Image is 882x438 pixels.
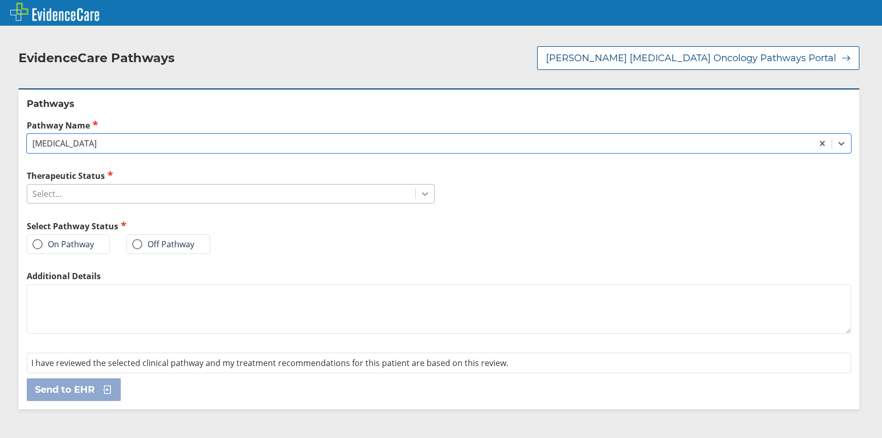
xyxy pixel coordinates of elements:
label: Off Pathway [132,239,194,249]
h2: EvidenceCare Pathways [19,50,175,66]
button: [PERSON_NAME] [MEDICAL_DATA] Oncology Pathways Portal [537,46,859,70]
div: Select... [32,188,62,199]
span: [PERSON_NAME] [MEDICAL_DATA] Oncology Pathways Portal [546,52,836,64]
button: Send to EHR [27,378,121,401]
span: Send to EHR [35,384,95,396]
span: I have reviewed the selected clinical pathway and my treatment recommendations for this patient a... [31,357,508,369]
label: Pathway Name [27,119,851,131]
label: Therapeutic Status [27,170,435,181]
label: On Pathway [32,239,94,249]
h2: Select Pathway Status [27,220,435,232]
h2: Pathways [27,98,851,110]
div: [MEDICAL_DATA] [32,138,97,149]
img: EvidenceCare [10,3,99,21]
label: Additional Details [27,270,851,282]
